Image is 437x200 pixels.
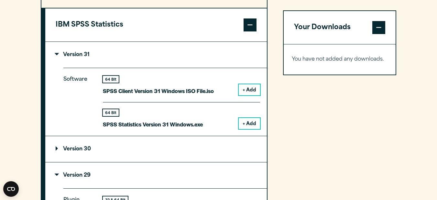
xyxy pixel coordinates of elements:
div: 64 Bit [103,109,119,116]
p: Version 31 [56,52,90,57]
summary: Version 30 [45,136,267,162]
button: IBM SPSS Statistics [45,8,267,41]
div: Your Downloads [284,44,396,75]
p: You have not added any downloads. [292,55,388,64]
summary: Version 29 [45,162,267,188]
p: SPSS Client Version 31 Windows ISO File.iso [103,86,214,96]
p: Software [63,75,93,124]
summary: Version 31 [45,42,267,68]
button: Your Downloads [284,11,396,44]
button: + Add [239,118,260,129]
button: Open CMP widget [3,181,19,197]
div: 64 Bit [103,76,119,83]
p: SPSS Statistics Version 31 Windows.exe [103,120,203,129]
p: Version 29 [56,173,91,178]
p: Version 30 [56,147,91,152]
button: + Add [239,84,260,95]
